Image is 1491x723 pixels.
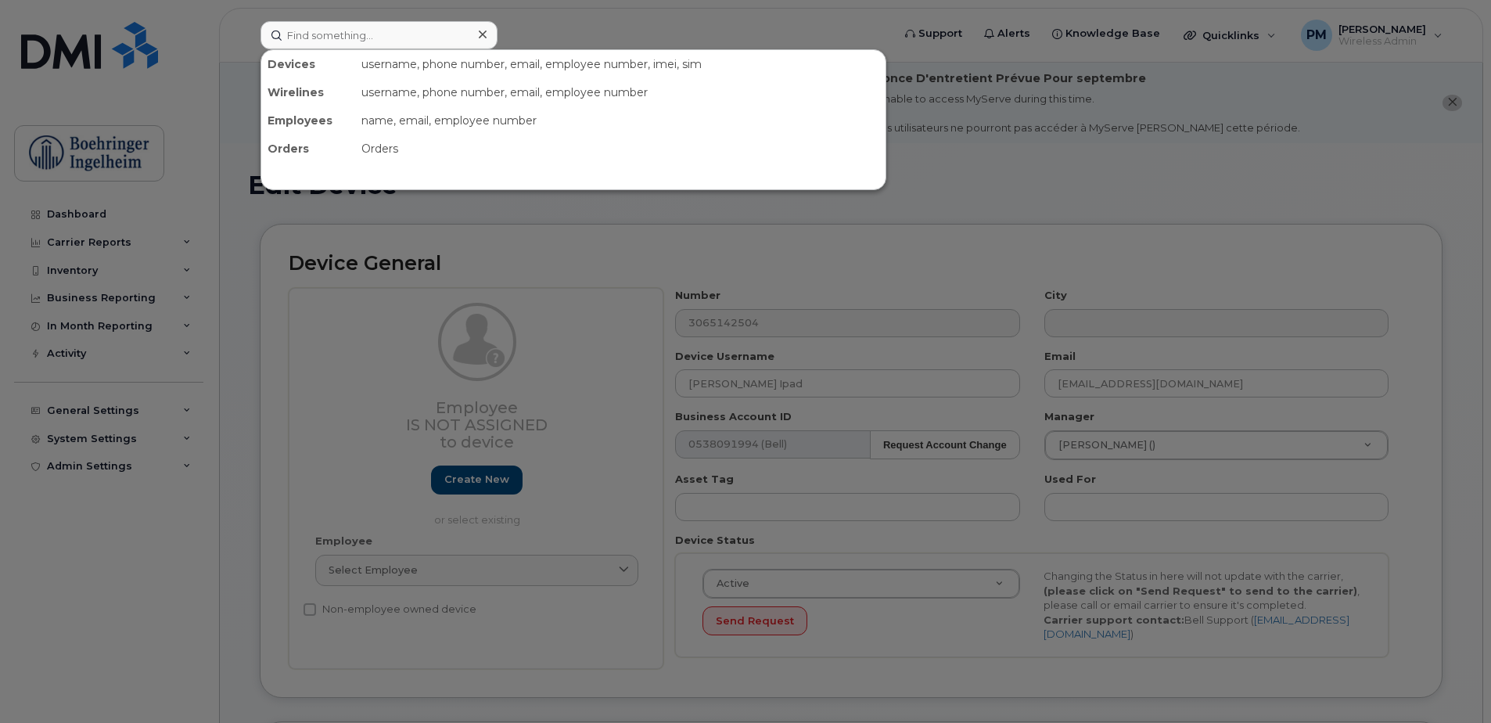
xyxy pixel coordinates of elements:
[261,106,355,135] div: Employees
[261,135,355,163] div: Orders
[261,50,355,78] div: Devices
[355,135,886,163] div: Orders
[355,106,886,135] div: name, email, employee number
[261,78,355,106] div: Wirelines
[355,50,886,78] div: username, phone number, email, employee number, imei, sim
[355,78,886,106] div: username, phone number, email, employee number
